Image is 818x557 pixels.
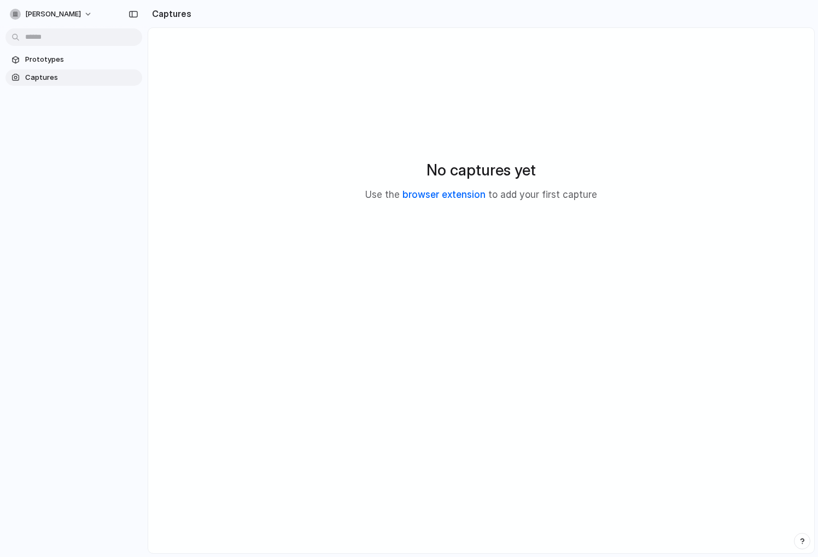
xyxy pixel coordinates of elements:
button: [PERSON_NAME] [5,5,98,23]
span: [PERSON_NAME] [25,9,81,20]
h2: Captures [148,7,191,20]
a: Captures [5,69,142,86]
span: Captures [25,72,138,83]
span: Prototypes [25,54,138,65]
p: Use the to add your first capture [365,188,597,202]
a: browser extension [402,189,486,200]
a: Prototypes [5,51,142,68]
h2: No captures yet [426,159,536,181]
